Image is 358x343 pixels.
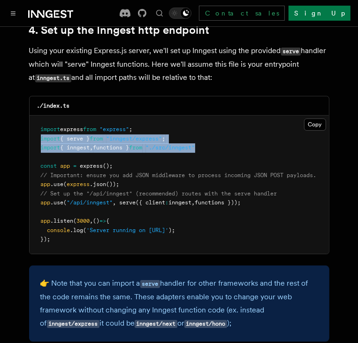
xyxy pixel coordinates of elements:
[289,6,350,21] a: Sign Up
[90,144,93,151] span: ,
[41,199,51,206] span: app
[8,8,19,19] button: Toggle navigation
[154,8,165,19] button: Find something...
[93,144,129,151] span: functions }
[90,181,107,187] span: .json
[192,199,195,206] span: ,
[93,218,100,224] span: ()
[61,135,90,142] span: { serve }
[281,47,301,55] code: serve
[100,218,107,224] span: =>
[100,126,129,133] span: "express"
[67,199,113,206] span: "/api/inngest"
[61,144,90,151] span: { inngest
[77,218,90,224] span: 3000
[103,163,113,169] span: ();
[51,199,64,206] span: .use
[169,227,175,234] span: );
[90,135,103,142] span: from
[162,135,166,142] span: ;
[41,236,51,242] span: });
[41,190,277,197] span: // Set up the "/api/inngest" (recommended) routes with the serve handler
[135,320,177,328] code: inngest/next
[74,218,77,224] span: (
[87,227,169,234] span: 'Server running on [URL]'
[107,181,120,187] span: ());
[29,44,329,85] p: Using your existing Express.js server, we'll set up Inngest using the provided handler which will...
[70,227,84,234] span: .log
[41,218,51,224] span: app
[67,181,90,187] span: express
[84,126,97,133] span: from
[51,181,64,187] span: .use
[113,199,116,206] span: ,
[129,126,133,133] span: ;
[64,181,67,187] span: (
[107,135,162,142] span: "inngest/express"
[74,163,77,169] span: =
[195,199,241,206] span: functions }));
[80,163,103,169] span: express
[29,23,210,37] a: 4. Set up the Inngest http endpoint
[51,218,74,224] span: .listen
[47,320,99,328] code: inngest/express
[184,320,227,328] code: inngest/hono
[41,135,61,142] span: import
[90,218,93,224] span: ,
[129,144,143,151] span: from
[166,199,169,206] span: :
[64,199,67,206] span: (
[37,102,70,109] code: ./index.ts
[107,218,110,224] span: {
[146,144,195,151] span: "./src/inngest"
[140,280,160,288] code: serve
[41,126,61,133] span: import
[35,74,71,82] code: inngest.ts
[41,172,317,179] span: // Important: ensure you add JSON middleware to process incoming JSON POST payloads.
[199,6,285,21] a: Contact sales
[140,279,160,288] a: serve
[61,126,84,133] span: express
[61,163,70,169] span: app
[169,8,191,19] button: Toggle dark mode
[304,118,326,131] button: Copy
[136,199,166,206] span: ({ client
[120,199,136,206] span: serve
[47,227,70,234] span: console
[41,144,61,151] span: import
[41,163,57,169] span: const
[40,277,318,330] p: 👉 Note that you can import a handler for other frameworks and the rest of the code remains the sa...
[84,227,87,234] span: (
[169,199,192,206] span: inngest
[41,181,51,187] span: app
